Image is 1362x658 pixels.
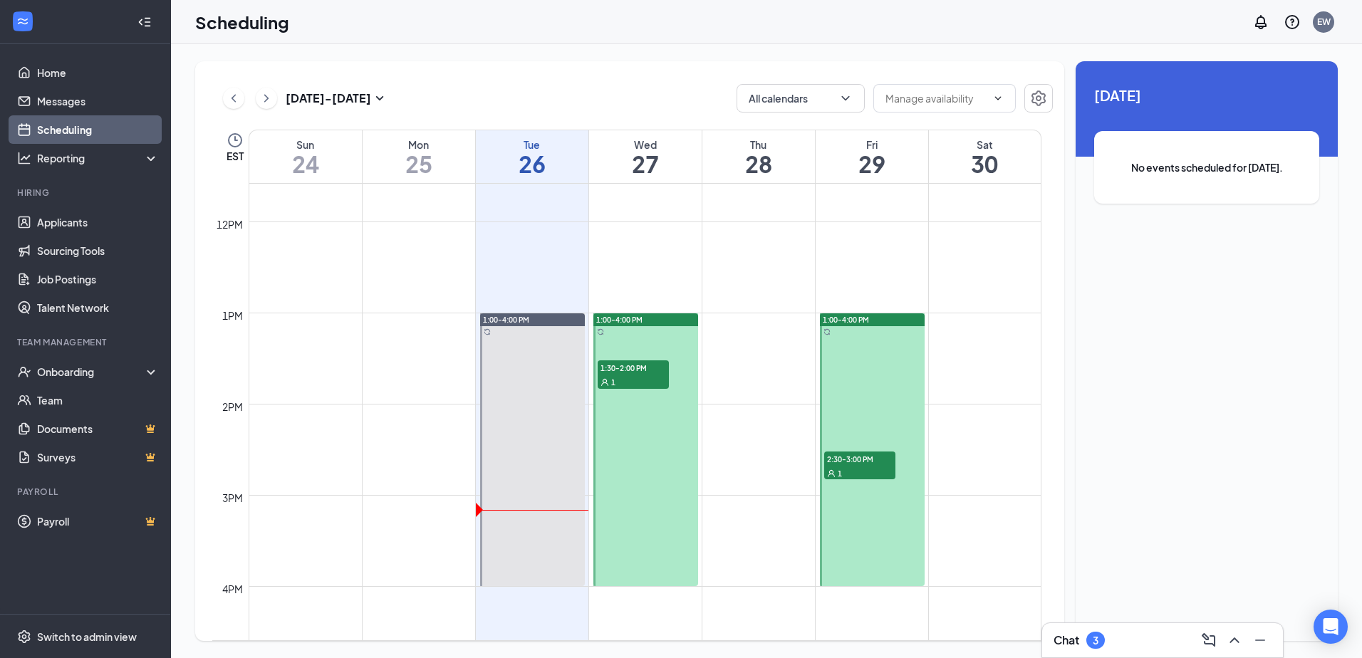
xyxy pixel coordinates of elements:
a: Applicants [37,208,159,236]
div: Payroll [17,486,156,498]
svg: ChevronDown [992,93,1004,104]
svg: ChevronRight [259,90,274,107]
svg: Notifications [1252,14,1269,31]
a: August 24, 2025 [249,130,362,183]
div: 3pm [219,490,246,506]
div: Switch to admin view [37,630,137,644]
svg: ChevronDown [838,91,853,105]
span: 1:00-4:00 PM [483,315,529,325]
div: 1pm [219,308,246,323]
div: Onboarding [37,365,147,379]
h1: 27 [589,152,702,176]
a: DocumentsCrown [37,414,159,443]
h1: 24 [249,152,362,176]
span: No events scheduled for [DATE]. [1123,160,1291,175]
div: Team Management [17,336,156,348]
svg: Settings [17,630,31,644]
svg: Sync [484,328,491,335]
span: 1:00-4:00 PM [823,315,869,325]
button: ComposeMessage [1197,629,1220,652]
h3: [DATE] - [DATE] [286,90,371,106]
div: Sun [249,137,362,152]
div: 2pm [219,399,246,414]
svg: User [827,469,836,478]
button: ChevronLeft [223,88,244,109]
div: 4pm [219,581,246,597]
button: ChevronUp [1223,629,1246,652]
svg: WorkstreamLogo [16,14,30,28]
div: Tue [476,137,588,152]
div: 12pm [214,216,246,232]
h1: 28 [702,152,815,176]
span: 2:30-3:00 PM [824,451,895,466]
button: Settings [1024,84,1053,113]
h1: Scheduling [195,10,289,34]
span: [DATE] [1094,84,1319,106]
button: Minimize [1249,629,1272,652]
div: Sat [929,137,1041,152]
svg: Sync [597,328,604,335]
div: Open Intercom Messenger [1314,610,1348,644]
span: 1:30-2:00 PM [598,360,669,375]
div: Fri [816,137,928,152]
svg: User [601,378,609,387]
h3: Chat [1054,632,1079,648]
div: Hiring [17,187,156,199]
a: Talent Network [37,293,159,322]
div: EW [1317,16,1331,28]
svg: UserCheck [17,365,31,379]
button: ChevronRight [256,88,277,109]
a: August 26, 2025 [476,130,588,183]
svg: Analysis [17,151,31,165]
div: Reporting [37,151,160,165]
svg: ComposeMessage [1200,632,1217,649]
a: PayrollCrown [37,507,159,536]
h1: 29 [816,152,928,176]
svg: QuestionInfo [1284,14,1301,31]
svg: Minimize [1252,632,1269,649]
div: 3 [1093,634,1098,647]
a: August 29, 2025 [816,130,928,183]
a: Job Postings [37,265,159,293]
a: August 25, 2025 [363,130,475,183]
svg: ChevronLeft [227,90,241,107]
h1: 25 [363,152,475,176]
span: 1:00-4:00 PM [596,315,643,325]
svg: Collapse [137,15,152,29]
svg: Sync [823,328,831,335]
svg: Settings [1030,90,1047,107]
span: 1 [611,377,615,387]
a: Scheduling [37,115,159,144]
a: SurveysCrown [37,443,159,471]
a: August 30, 2025 [929,130,1041,183]
svg: Clock [227,132,244,149]
a: August 28, 2025 [702,130,815,183]
button: All calendarsChevronDown [737,84,865,113]
a: Team [37,386,159,414]
div: Thu [702,137,815,152]
a: August 27, 2025 [589,130,702,183]
a: Home [37,58,159,87]
input: Manage availability [885,90,987,106]
span: EST [227,149,244,163]
h1: 26 [476,152,588,176]
div: Wed [589,137,702,152]
svg: ChevronUp [1226,632,1243,649]
a: Sourcing Tools [37,236,159,265]
a: Messages [37,87,159,115]
svg: SmallChevronDown [371,90,388,107]
h1: 30 [929,152,1041,176]
div: Mon [363,137,475,152]
span: 1 [838,469,842,479]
